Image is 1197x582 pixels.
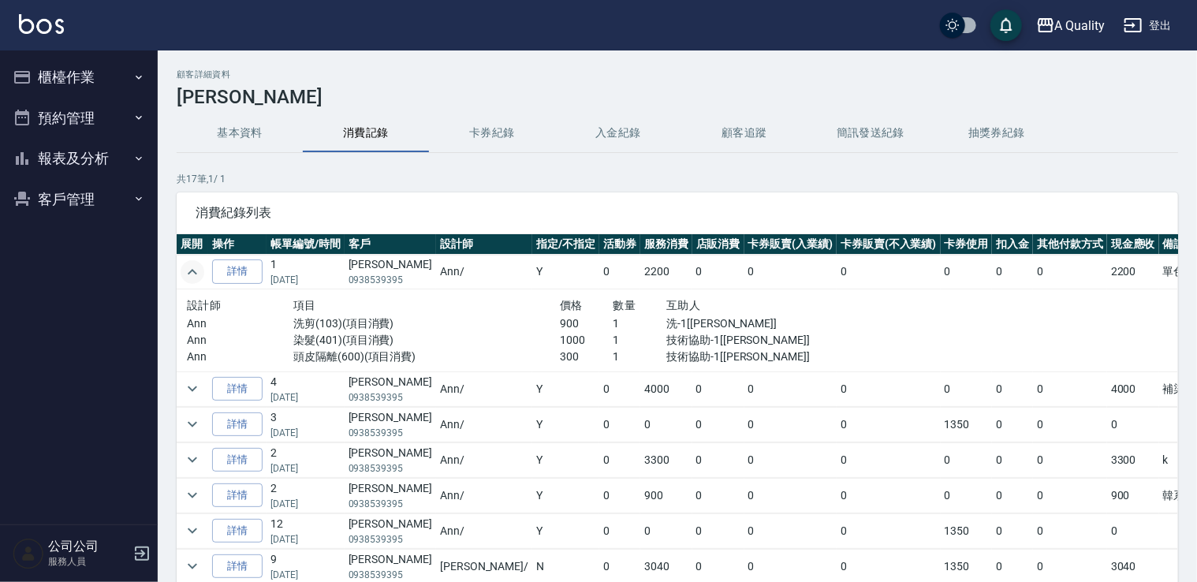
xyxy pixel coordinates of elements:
[270,390,341,405] p: [DATE]
[599,478,640,513] td: 0
[599,513,640,548] td: 0
[666,332,826,349] p: 技術協助-1[[PERSON_NAME]]
[181,448,204,472] button: expand row
[992,478,1033,513] td: 0
[837,513,941,548] td: 0
[212,412,263,437] a: 詳情
[744,371,837,406] td: 0
[1107,255,1159,289] td: 2200
[613,349,667,365] p: 1
[181,377,204,401] button: expand row
[349,497,432,511] p: 0938539395
[212,483,263,508] a: 詳情
[692,478,744,513] td: 0
[1033,513,1107,548] td: 0
[345,234,436,255] th: 客戶
[640,478,692,513] td: 900
[181,483,204,507] button: expand row
[345,407,436,442] td: [PERSON_NAME]
[270,461,341,476] p: [DATE]
[1107,478,1159,513] td: 900
[267,407,345,442] td: 3
[992,442,1033,477] td: 0
[293,332,560,349] p: 染髮(401)(項目消費)
[744,255,837,289] td: 0
[349,426,432,440] p: 0938539395
[181,260,204,284] button: expand row
[349,273,432,287] p: 0938539395
[599,255,640,289] td: 0
[349,532,432,547] p: 0938539395
[560,299,583,312] span: 價格
[1117,11,1178,40] button: 登出
[560,332,613,349] p: 1000
[1107,442,1159,477] td: 3300
[177,172,1178,186] p: 共 17 筆, 1 / 1
[187,299,221,312] span: 設計師
[267,478,345,513] td: 2
[941,513,993,548] td: 1350
[436,407,532,442] td: Ann /
[1033,442,1107,477] td: 0
[837,442,941,477] td: 0
[681,114,807,152] button: 顧客追蹤
[692,442,744,477] td: 0
[187,315,293,332] p: Ann
[640,513,692,548] td: 0
[532,255,599,289] td: Y
[293,315,560,332] p: 洗剪(103)(項目消費)
[692,234,744,255] th: 店販消費
[270,426,341,440] p: [DATE]
[532,371,599,406] td: Y
[692,407,744,442] td: 0
[640,407,692,442] td: 0
[267,371,345,406] td: 4
[6,138,151,179] button: 報表及分析
[436,478,532,513] td: Ann /
[640,255,692,289] td: 2200
[1033,234,1107,255] th: 其他付款方式
[267,234,345,255] th: 帳單編號/時間
[1107,407,1159,442] td: 0
[212,448,263,472] a: 詳情
[345,255,436,289] td: [PERSON_NAME]
[599,234,640,255] th: 活動券
[941,371,993,406] td: 0
[177,114,303,152] button: 基本資料
[429,114,555,152] button: 卡券紀錄
[212,554,263,579] a: 詳情
[992,371,1033,406] td: 0
[345,513,436,548] td: [PERSON_NAME]
[187,332,293,349] p: Ann
[640,234,692,255] th: 服務消費
[692,255,744,289] td: 0
[345,442,436,477] td: [PERSON_NAME]
[212,519,263,543] a: 詳情
[837,371,941,406] td: 0
[349,461,432,476] p: 0938539395
[212,377,263,401] a: 詳情
[666,299,700,312] span: 互助人
[744,478,837,513] td: 0
[992,234,1033,255] th: 扣入金
[1107,513,1159,548] td: 0
[560,315,613,332] p: 900
[837,255,941,289] td: 0
[744,513,837,548] td: 0
[48,539,129,554] h5: 公司公司
[941,234,993,255] th: 卡券使用
[692,371,744,406] td: 0
[293,349,560,365] p: 頭皮隔離(600)(項目消費)
[6,57,151,98] button: 櫃檯作業
[692,513,744,548] td: 0
[1033,371,1107,406] td: 0
[1033,407,1107,442] td: 0
[599,407,640,442] td: 0
[270,532,341,547] p: [DATE]
[303,114,429,152] button: 消費記錄
[19,14,64,34] img: Logo
[560,349,613,365] p: 300
[436,513,532,548] td: Ann /
[744,407,837,442] td: 0
[6,98,151,139] button: 預約管理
